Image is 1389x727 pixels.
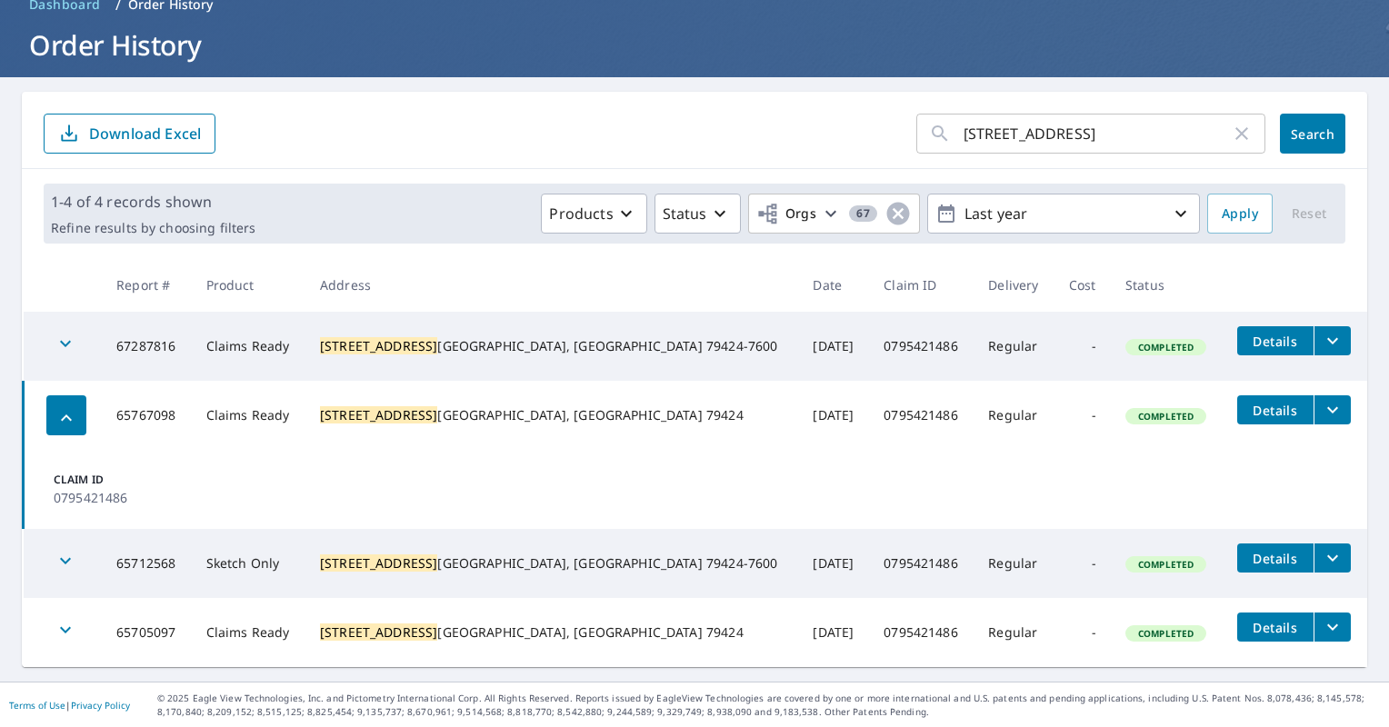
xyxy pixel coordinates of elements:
td: Regular [974,312,1054,381]
div: [GEOGRAPHIC_DATA], [GEOGRAPHIC_DATA] 79424-7600 [320,554,784,573]
a: Privacy Policy [71,699,130,712]
div: [GEOGRAPHIC_DATA], [GEOGRAPHIC_DATA] 79424-7600 [320,337,784,355]
span: Search [1294,125,1331,143]
span: Details [1248,402,1303,419]
a: Terms of Use [9,699,65,712]
button: detailsBtn-67287816 [1237,326,1314,355]
p: Products [549,203,613,224]
td: 0795421486 [869,312,974,381]
td: 0795421486 [869,381,974,450]
button: filesDropdownBtn-65705097 [1314,612,1351,642]
p: 0795421486 [54,488,163,507]
td: Regular [974,381,1054,450]
p: Download Excel [89,124,201,144]
td: 0795421486 [869,598,974,667]
h1: Order History [22,26,1367,64]
span: Details [1248,550,1303,567]
td: Claims Ready [192,598,305,667]
button: filesDropdownBtn-67287816 [1314,326,1351,355]
mark: [STREET_ADDRESS] [320,623,437,641]
td: 67287816 [102,312,191,381]
button: detailsBtn-65712568 [1237,543,1314,573]
p: © 2025 Eagle View Technologies, Inc. and Pictometry International Corp. All Rights Reserved. Repo... [157,692,1380,719]
span: Apply [1222,203,1258,225]
div: [GEOGRAPHIC_DATA], [GEOGRAPHIC_DATA] 79424 [320,623,784,642]
mark: [STREET_ADDRESS] [320,406,437,423]
th: Product [192,258,305,312]
p: Last year [957,198,1170,230]
span: Completed [1127,627,1204,640]
p: 1-4 of 4 records shown [51,191,255,213]
td: 65705097 [102,598,191,667]
p: Status [663,203,707,224]
button: Orgs67 [748,194,920,234]
button: Download Excel [44,114,215,154]
span: 67 [849,207,877,220]
button: Search [1280,114,1345,154]
th: Claim ID [869,258,974,312]
td: 0795421486 [869,529,974,598]
td: - [1054,381,1111,450]
p: | [9,700,130,711]
button: filesDropdownBtn-65767098 [1314,395,1351,424]
button: detailsBtn-65767098 [1237,395,1314,424]
td: - [1054,529,1111,598]
td: Sketch Only [192,529,305,598]
th: Delivery [974,258,1054,312]
button: Products [541,194,646,234]
td: 65767098 [102,381,191,450]
span: Completed [1127,341,1204,354]
th: Date [798,258,869,312]
td: Claims Ready [192,381,305,450]
td: [DATE] [798,312,869,381]
button: Apply [1207,194,1273,234]
td: - [1054,312,1111,381]
th: Address [305,258,798,312]
th: Report # [102,258,191,312]
td: [DATE] [798,381,869,450]
th: Cost [1054,258,1111,312]
td: [DATE] [798,529,869,598]
div: [GEOGRAPHIC_DATA], [GEOGRAPHIC_DATA] 79424 [320,406,784,424]
td: [DATE] [798,598,869,667]
span: Orgs [756,203,817,225]
button: Status [655,194,741,234]
button: Last year [927,194,1200,234]
td: 65712568 [102,529,191,598]
th: Status [1111,258,1223,312]
button: filesDropdownBtn-65712568 [1314,543,1351,573]
mark: [STREET_ADDRESS] [320,337,437,354]
span: Details [1248,619,1303,636]
td: - [1054,598,1111,667]
button: detailsBtn-65705097 [1237,612,1314,642]
span: Details [1248,333,1303,350]
td: Claims Ready [192,312,305,381]
span: Completed [1127,558,1204,571]
td: Regular [974,529,1054,598]
td: Regular [974,598,1054,667]
mark: [STREET_ADDRESS] [320,554,437,572]
span: Completed [1127,410,1204,423]
p: Refine results by choosing filters [51,220,255,236]
p: Claim ID [54,472,163,488]
input: Address, Report #, Claim ID, etc. [964,108,1231,159]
